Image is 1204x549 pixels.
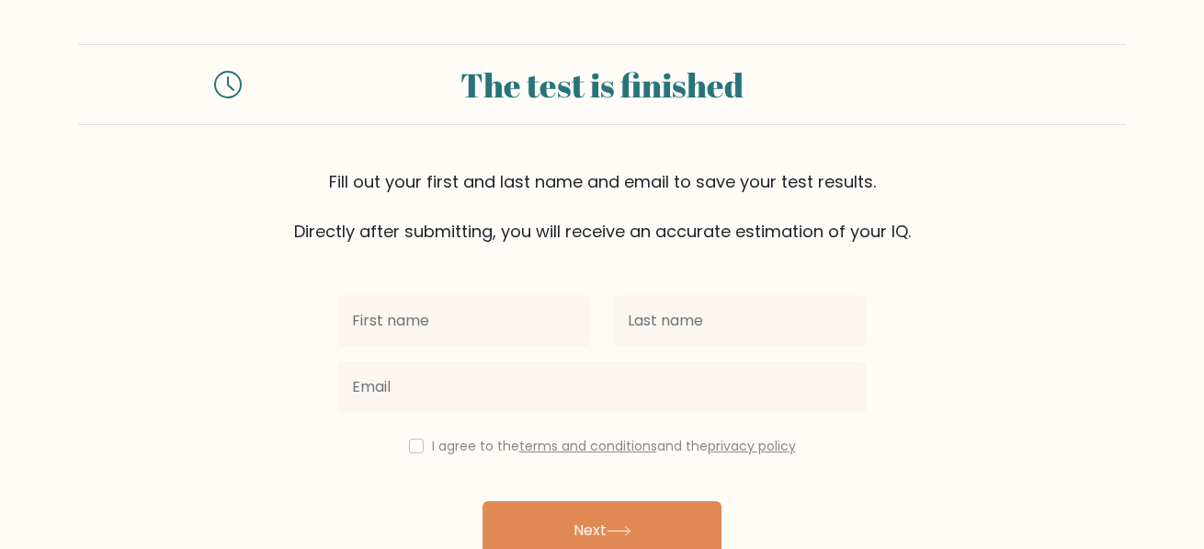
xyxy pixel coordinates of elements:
a: privacy policy [708,437,796,455]
div: The test is finished [264,60,940,109]
input: Email [337,361,867,413]
a: terms and conditions [519,437,657,455]
input: First name [337,295,591,347]
input: Last name [613,295,867,347]
div: Fill out your first and last name and email to save your test results. Directly after submitting,... [78,169,1126,244]
label: I agree to the and the [432,437,796,455]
